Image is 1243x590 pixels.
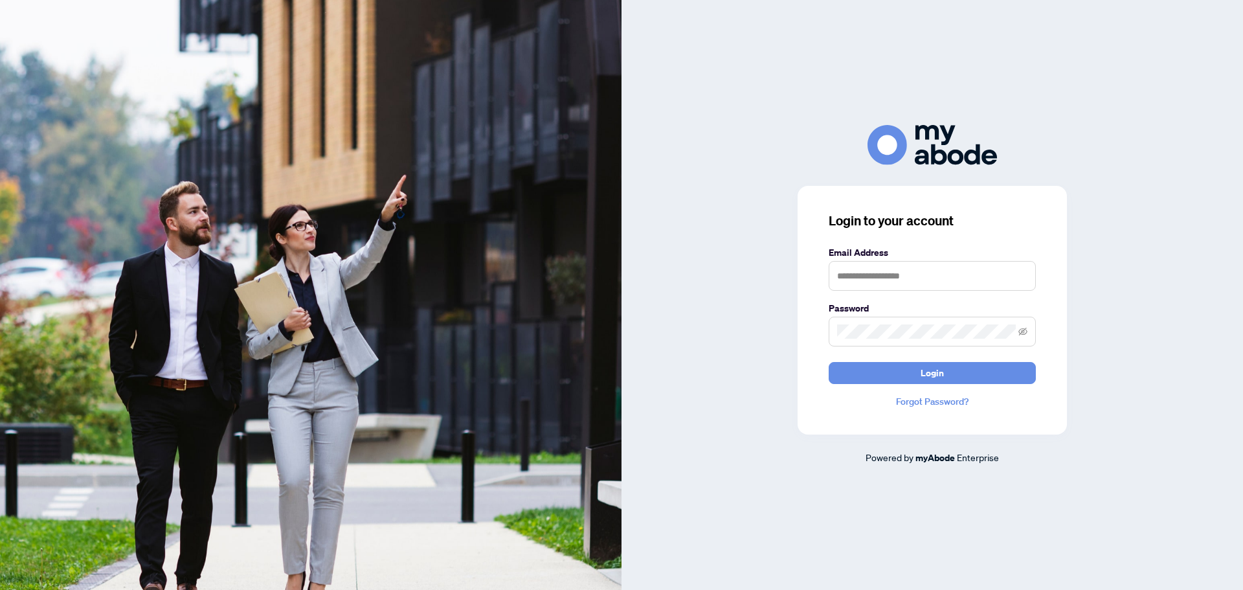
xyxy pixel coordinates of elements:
[868,125,997,165] img: ma-logo
[1018,327,1027,336] span: eye-invisible
[829,394,1036,409] a: Forgot Password?
[829,212,1036,230] h3: Login to your account
[957,451,999,463] span: Enterprise
[829,362,1036,384] button: Login
[915,451,955,465] a: myAbode
[866,451,913,463] span: Powered by
[829,301,1036,315] label: Password
[921,363,944,383] span: Login
[829,245,1036,260] label: Email Address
